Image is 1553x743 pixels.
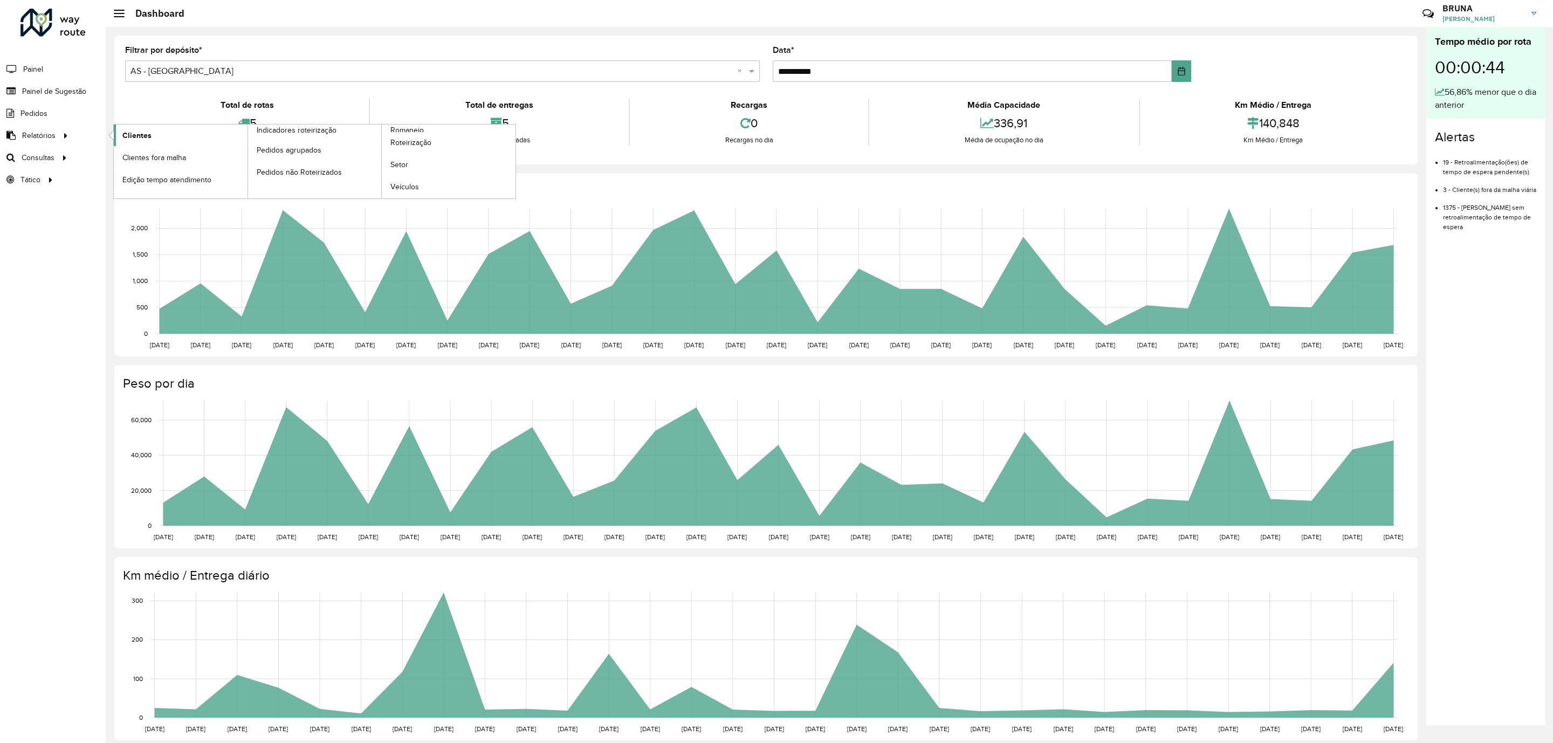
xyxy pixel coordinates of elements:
span: Clear all [737,65,746,78]
text: [DATE] [1261,533,1280,540]
span: Tático [20,174,40,185]
text: [DATE] [1136,725,1156,732]
li: 3 - Cliente(s) fora da malha viária [1443,177,1536,195]
text: [DATE] [1177,725,1197,732]
text: [DATE] [1096,341,1115,348]
span: Relatórios [22,130,56,141]
div: 140,848 [1143,112,1404,135]
span: Edição tempo atendimento [122,174,211,185]
text: [DATE] [434,725,453,732]
text: 300 [132,597,143,604]
text: [DATE] [396,341,416,348]
text: [DATE] [1384,533,1403,540]
text: [DATE] [890,341,910,348]
span: Pedidos agrupados [257,145,321,156]
span: Roteirização [390,137,431,148]
h4: Peso por dia [123,376,1407,391]
text: 20,000 [131,487,152,494]
text: [DATE] [150,341,169,348]
text: [DATE] [726,341,745,348]
text: 1,000 [133,277,148,284]
text: [DATE] [186,725,205,732]
text: [DATE] [438,341,457,348]
span: Romaneio [390,125,424,136]
text: [DATE] [892,533,911,540]
label: Filtrar por depósito [125,44,202,57]
text: [DATE] [851,533,870,540]
text: [DATE] [269,725,288,732]
text: [DATE] [564,533,583,540]
text: [DATE] [806,725,825,732]
span: Consultas [22,152,54,163]
a: Romaneio [248,125,516,198]
text: [DATE] [1384,725,1403,732]
text: [DATE] [191,341,210,348]
div: 56,86% menor que o dia anterior [1435,86,1536,112]
span: Indicadores roteirização [257,125,336,136]
text: [DATE] [561,341,581,348]
span: Clientes fora malha [122,152,186,163]
span: Veículos [390,181,419,192]
h4: Capacidade por dia [123,184,1407,199]
text: [DATE] [684,341,704,348]
text: [DATE] [236,533,255,540]
text: [DATE] [228,725,247,732]
text: [DATE] [769,533,788,540]
text: 60,000 [131,416,152,423]
text: [DATE] [1219,341,1239,348]
text: [DATE] [888,725,908,732]
text: [DATE] [972,341,992,348]
button: Choose Date [1172,60,1191,82]
text: [DATE] [277,533,296,540]
div: 336,91 [872,112,1136,135]
text: [DATE] [1343,533,1362,540]
text: [DATE] [602,341,622,348]
div: Total de entregas [373,99,626,112]
text: 40,000 [131,452,152,459]
text: [DATE] [930,725,949,732]
a: Edição tempo atendimento [114,169,248,190]
text: 100 [133,675,143,682]
a: Clientes fora malha [114,147,248,168]
span: Clientes [122,130,152,141]
text: [DATE] [645,533,665,540]
h4: Km médio / Entrega diário [123,568,1407,583]
text: [DATE] [1014,341,1033,348]
text: [DATE] [359,533,378,540]
div: 00:00:44 [1435,49,1536,86]
text: [DATE] [523,533,542,540]
text: [DATE] [558,725,578,732]
a: Indicadores roteirização [114,125,382,198]
text: [DATE] [273,341,293,348]
a: Pedidos agrupados [248,139,382,161]
text: [DATE] [355,341,375,348]
text: [DATE] [1219,725,1238,732]
div: Total de rotas [128,99,366,112]
span: Setor [390,159,408,170]
div: Recargas no dia [633,135,865,146]
div: Tempo médio por rota [1435,35,1536,49]
text: 0 [148,522,152,529]
text: [DATE] [195,533,214,540]
text: [DATE] [475,725,494,732]
text: 200 [132,636,143,643]
text: [DATE] [686,533,706,540]
a: Veículos [382,176,516,198]
div: Recargas [633,99,865,112]
text: [DATE] [482,533,501,540]
div: Km Médio / Entrega [1143,99,1404,112]
text: [DATE] [1012,725,1032,732]
text: [DATE] [727,533,747,540]
text: [DATE] [400,533,419,540]
text: [DATE] [643,341,663,348]
text: [DATE] [641,725,660,732]
text: [DATE] [1178,341,1198,348]
text: [DATE] [1220,533,1239,540]
text: [DATE] [520,341,539,348]
h2: Dashboard [125,8,184,19]
text: [DATE] [1137,341,1157,348]
text: [DATE] [599,725,619,732]
text: [DATE] [154,533,173,540]
text: [DATE] [847,725,867,732]
text: 500 [136,304,148,311]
